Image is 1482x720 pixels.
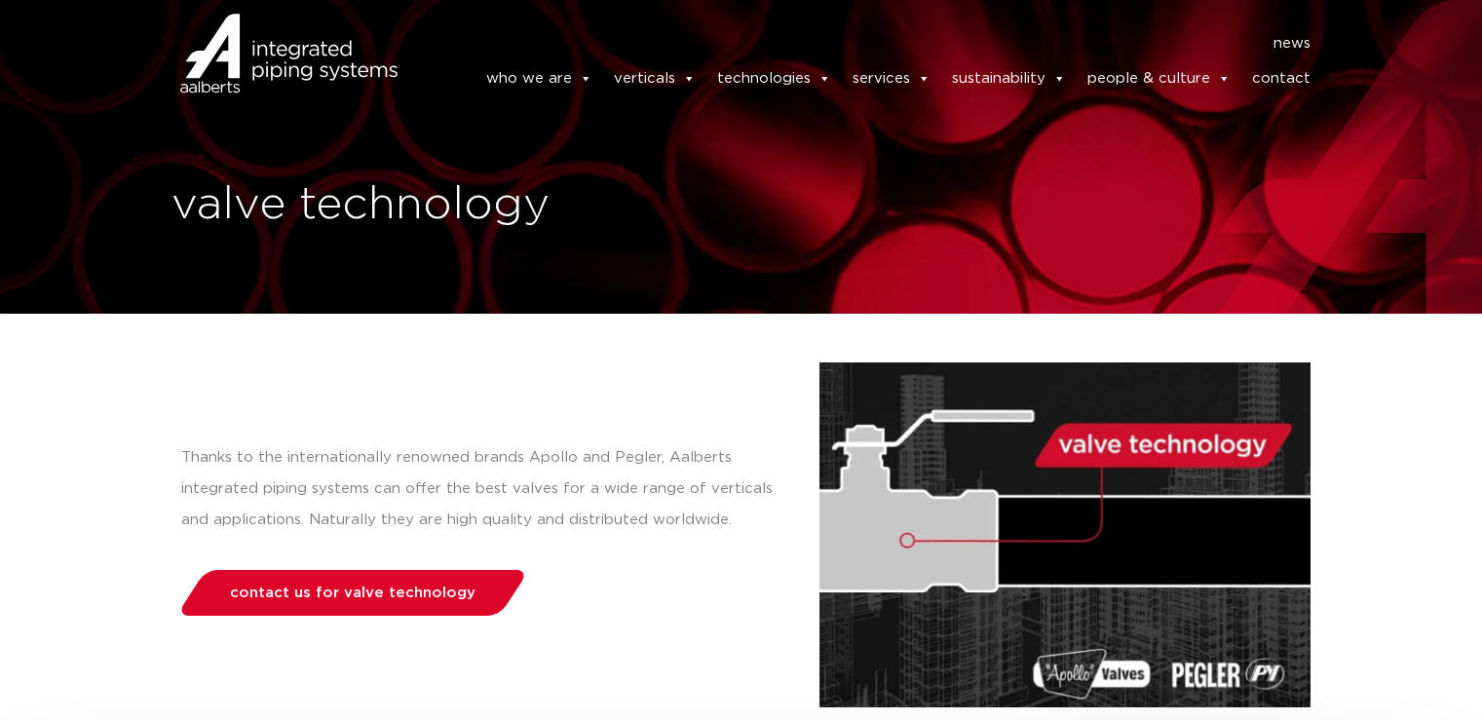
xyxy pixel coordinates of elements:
[717,59,831,98] a: technologies
[171,174,732,237] h1: valve technology
[1273,28,1311,59] a: news
[853,59,931,98] a: services
[175,570,529,616] a: contact us for valve technology
[427,28,1311,59] nav: Menu
[486,59,592,98] a: who we are
[952,59,1066,98] a: sustainability
[1252,59,1311,98] a: contact
[230,586,475,600] span: contact us for valve technology
[181,442,780,536] p: Thanks to the internationally renowned brands Apollo and Pegler, Aalberts integrated piping syste...
[1087,59,1231,98] a: people & culture
[614,59,696,98] a: verticals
